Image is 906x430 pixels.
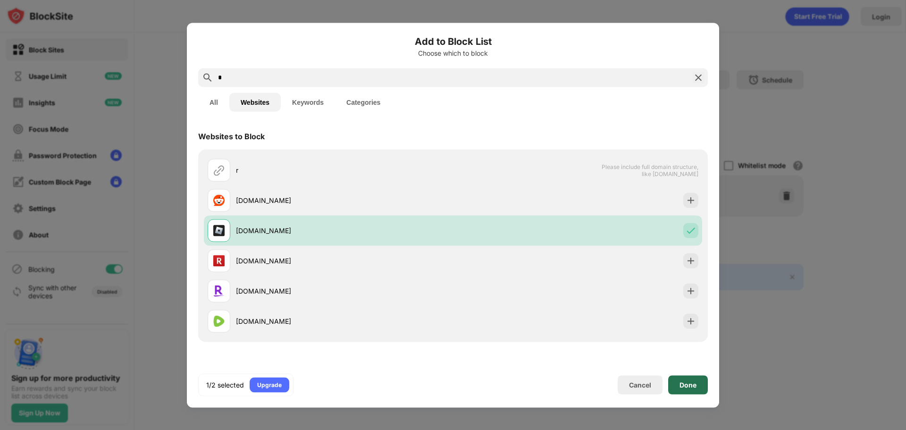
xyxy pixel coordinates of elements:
[213,164,225,176] img: url.svg
[236,226,453,236] div: [DOMAIN_NAME]
[213,225,225,236] img: favicons
[629,381,651,389] div: Cancel
[335,93,392,111] button: Categories
[257,380,282,389] div: Upgrade
[213,194,225,206] img: favicons
[213,255,225,266] img: favicons
[202,72,213,83] img: search.svg
[679,381,696,388] div: Done
[206,380,244,389] div: 1/2 selected
[693,72,704,83] img: search-close
[236,316,453,326] div: [DOMAIN_NAME]
[198,49,708,57] div: Choose which to block
[601,163,698,177] span: Please include full domain structure, like [DOMAIN_NAME]
[198,93,229,111] button: All
[213,315,225,327] img: favicons
[236,195,453,205] div: [DOMAIN_NAME]
[213,285,225,296] img: favicons
[198,34,708,48] h6: Add to Block List
[236,256,453,266] div: [DOMAIN_NAME]
[236,286,453,296] div: [DOMAIN_NAME]
[236,165,453,175] div: r
[281,93,335,111] button: Keywords
[198,131,265,141] div: Websites to Block
[229,93,281,111] button: Websites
